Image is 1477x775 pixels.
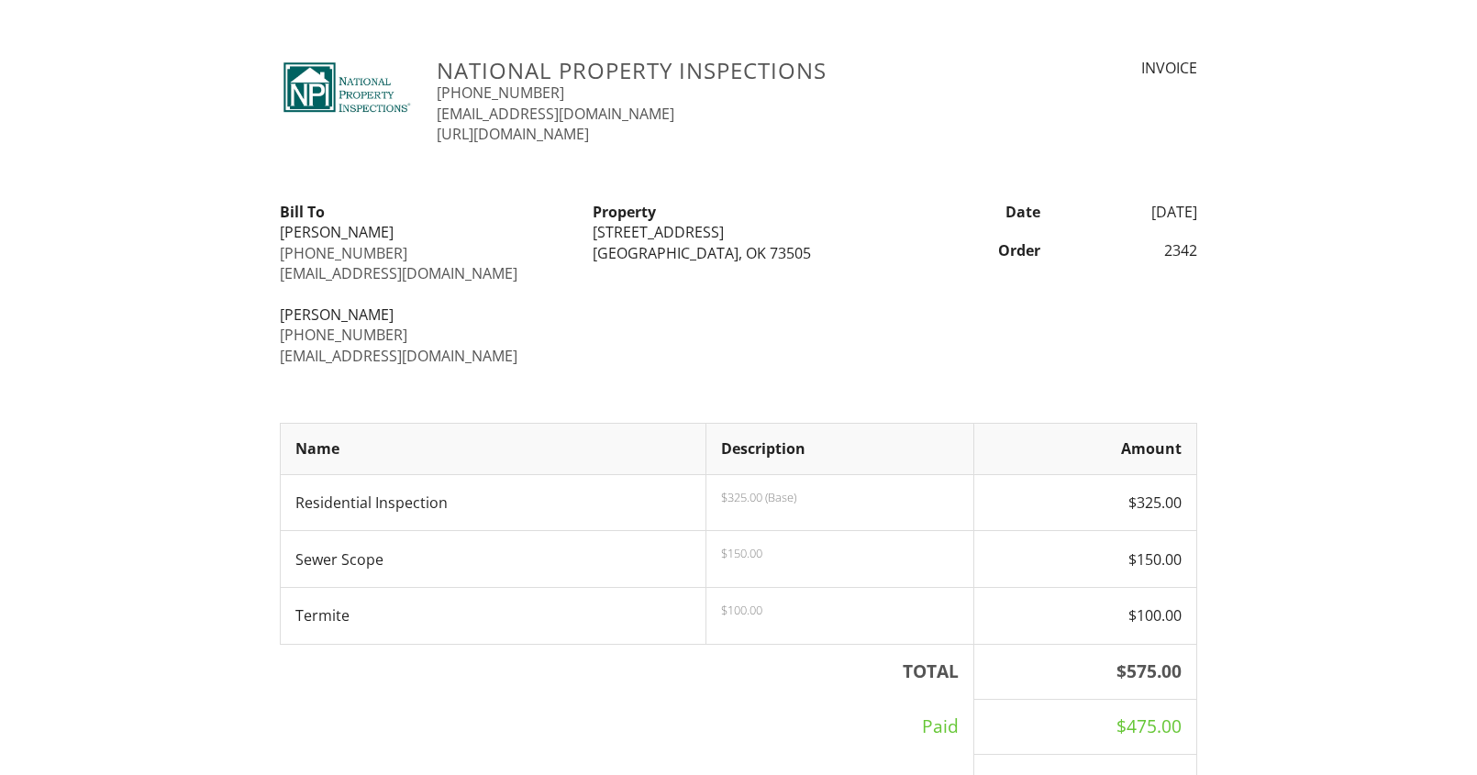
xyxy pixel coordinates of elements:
div: Date [895,202,1052,222]
th: Name [281,424,706,474]
td: Sewer Scope [281,531,706,588]
p: $100.00 [721,603,959,617]
div: INVOICE [984,58,1197,78]
td: $100.00 [974,588,1197,645]
th: Description [706,424,974,474]
p: $150.00 [721,546,959,560]
a: [PHONE_NUMBER] [437,83,564,103]
a: [EMAIL_ADDRESS][DOMAIN_NAME] [280,346,517,366]
a: [EMAIL_ADDRESS][DOMAIN_NAME] [437,104,674,124]
div: [GEOGRAPHIC_DATA], OK 73505 [593,243,883,263]
td: $325.00 [974,474,1197,531]
th: Amount [974,424,1197,474]
div: [DATE] [1051,202,1208,222]
a: [PHONE_NUMBER] [280,243,407,263]
td: $475.00 [974,699,1197,754]
a: [EMAIL_ADDRESS][DOMAIN_NAME] [280,263,517,283]
td: Termite [281,588,706,645]
strong: Bill To [280,202,325,222]
td: $150.00 [974,531,1197,588]
h3: National Property Inspections [437,58,962,83]
div: [PERSON_NAME] [280,222,571,242]
td: Paid [281,699,974,754]
a: [URL][DOMAIN_NAME] [437,124,589,144]
img: npilogotm.jpg [280,58,415,116]
div: Order [895,240,1052,260]
a: [PHONE_NUMBER] [280,325,407,345]
div: [STREET_ADDRESS] [593,222,883,242]
th: TOTAL [281,645,974,700]
strong: Property [593,202,656,222]
p: $325.00 (Base) [721,490,959,504]
div: [PERSON_NAME] [280,304,571,325]
td: Residential Inspection [281,474,706,531]
th: $575.00 [974,645,1197,700]
div: 2342 [1051,240,1208,260]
